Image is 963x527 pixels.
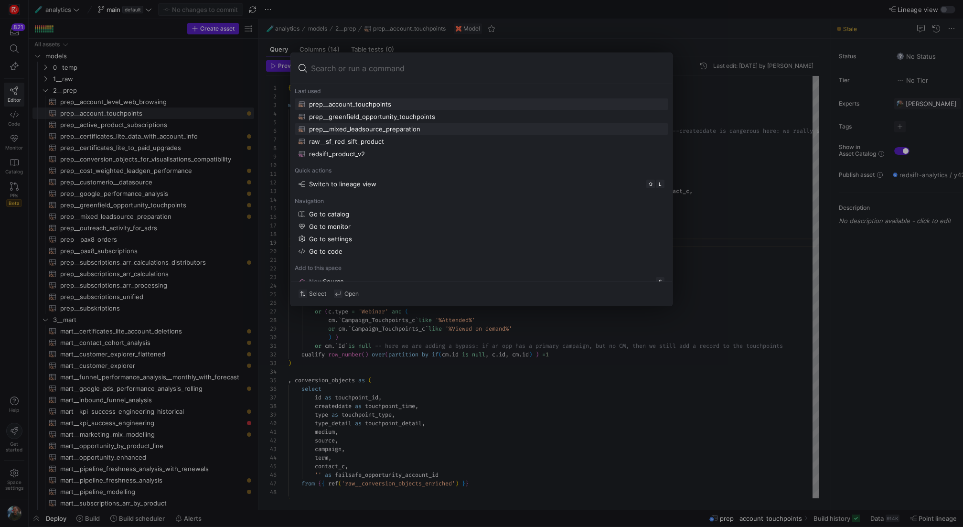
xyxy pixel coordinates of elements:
[311,61,664,76] input: Search or run a command
[309,100,391,108] div: prep__account_touchpoints
[295,88,668,95] div: Last used
[309,180,376,188] div: Switch to lineage view
[309,113,435,120] div: prep__greenfield_opportunity_touchpoints
[309,138,384,145] div: raw__sf_red_sift_product
[295,167,668,174] div: Quick actions
[309,223,351,230] div: Go to monitor
[334,290,359,298] div: Open
[309,278,344,285] div: Source
[659,279,662,284] span: S
[299,290,326,298] div: Select
[309,278,323,285] span: New
[295,198,668,204] div: Navigation
[309,210,349,218] div: Go to catalog
[309,150,365,158] div: redsift_product_v2
[648,181,653,187] span: ⇧
[309,125,420,133] div: prep__mixed_leadsource_preparation
[659,181,662,187] span: L
[309,247,342,255] div: Go to code
[309,235,352,243] div: Go to settings
[295,265,668,271] div: Add to this space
